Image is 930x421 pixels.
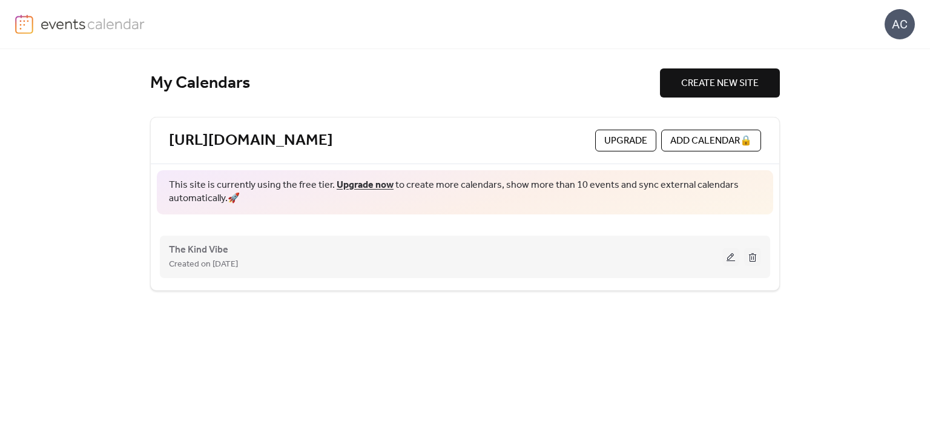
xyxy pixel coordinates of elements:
[169,243,228,257] span: The Kind Vibe
[15,15,33,34] img: logo
[150,73,660,94] div: My Calendars
[41,15,145,33] img: logo-type
[660,68,780,98] button: CREATE NEW SITE
[169,247,228,253] a: The Kind Vibe
[885,9,915,39] div: AC
[604,134,647,148] span: Upgrade
[169,179,761,206] span: This site is currently using the free tier. to create more calendars, show more than 10 events an...
[337,176,394,194] a: Upgrade now
[169,131,333,151] a: [URL][DOMAIN_NAME]
[595,130,656,151] button: Upgrade
[681,76,759,91] span: CREATE NEW SITE
[169,257,238,272] span: Created on [DATE]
